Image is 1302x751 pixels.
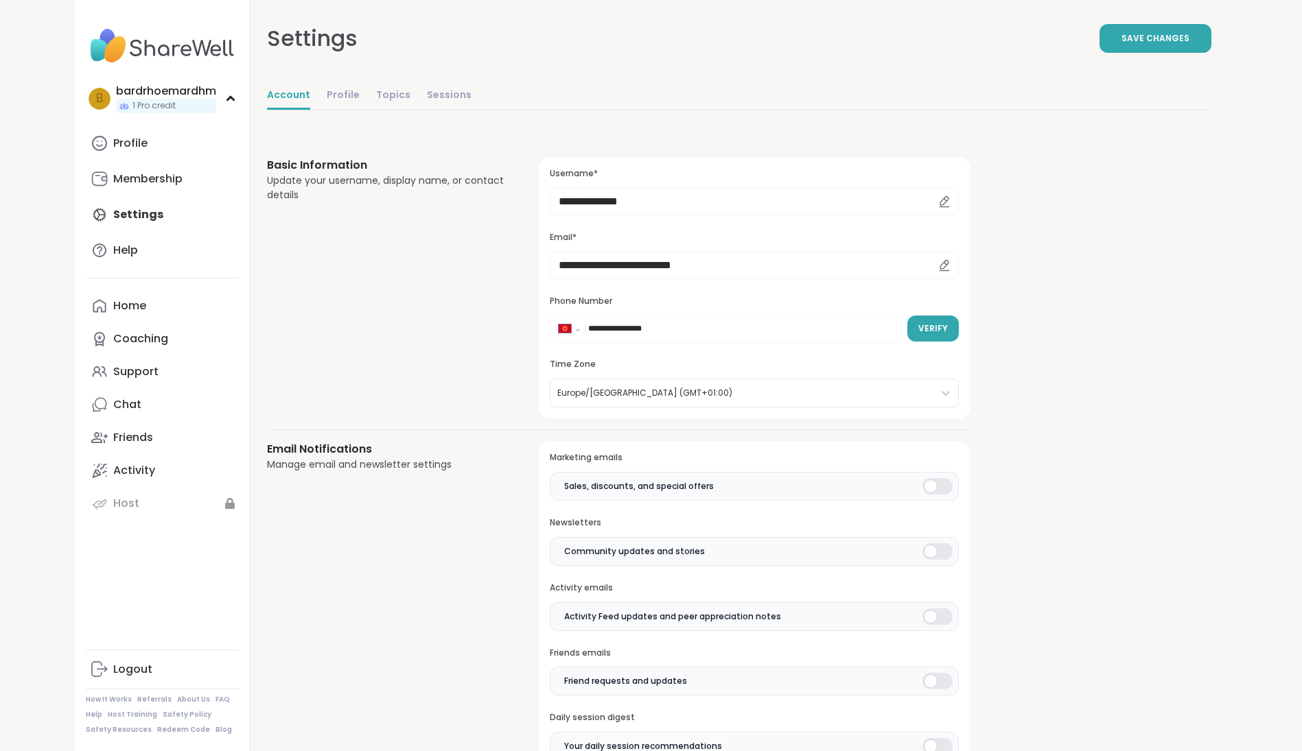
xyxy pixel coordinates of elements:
div: Friends [113,430,153,445]
h3: Phone Number [550,296,958,307]
button: Verify [907,315,959,342]
div: Home [113,298,146,313]
div: Membership [113,171,183,187]
a: Help [86,710,102,719]
h3: Daily session digest [550,712,958,724]
a: Blog [216,725,232,735]
h3: Email* [550,232,958,243]
h3: Time Zone [550,359,958,370]
a: Profile [327,82,360,110]
div: Manage email and newsletter settings [267,457,507,472]
div: Support [113,364,159,379]
a: Profile [86,127,239,160]
a: How It Works [86,695,132,704]
div: Host [113,496,139,511]
h3: Email Notifications [267,441,507,457]
a: Membership [86,163,239,195]
a: Help [86,234,239,267]
div: Update your username, display name, or contact details [267,174,507,202]
a: About Us [177,695,210,704]
a: Coaching [86,322,239,355]
a: Referrals [137,695,172,704]
h3: Newsletters [550,517,958,529]
div: Settings [267,22,358,55]
a: Redeem Code [157,725,210,735]
span: Activity Feed updates and peer appreciation notes [564,610,781,623]
h3: Friends emails [550,647,958,659]
span: Verify [918,322,948,335]
span: 1 Pro credit [132,100,176,112]
a: Support [86,355,239,388]
a: Account [267,82,310,110]
a: Safety Resources [86,725,152,735]
span: Sales, discounts, and special offers [564,480,714,492]
div: Help [113,243,138,258]
a: Sessions [427,82,472,110]
div: bardrhoemardhm [116,84,216,99]
span: Community updates and stories [564,545,705,558]
span: Save Changes [1121,32,1189,45]
span: b [96,90,103,108]
img: ShareWell Nav Logo [86,22,239,70]
h3: Username* [550,168,958,180]
a: FAQ [216,695,230,704]
div: Chat [113,397,141,412]
div: Coaching [113,331,168,346]
a: Host [86,487,239,520]
button: Save Changes [1100,24,1211,53]
div: Activity [113,463,155,478]
h3: Activity emails [550,582,958,594]
a: Friends [86,421,239,454]
h3: Marketing emails [550,452,958,464]
a: Logout [86,653,239,686]
a: Home [86,289,239,322]
div: Logout [113,662,152,677]
a: Safety Policy [163,710,211,719]
a: Activity [86,454,239,487]
a: Host Training [108,710,157,719]
h3: Basic Information [267,157,507,174]
div: Profile [113,136,148,151]
a: Chat [86,388,239,421]
span: Friend requests and updates [564,675,687,687]
a: Topics [376,82,410,110]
